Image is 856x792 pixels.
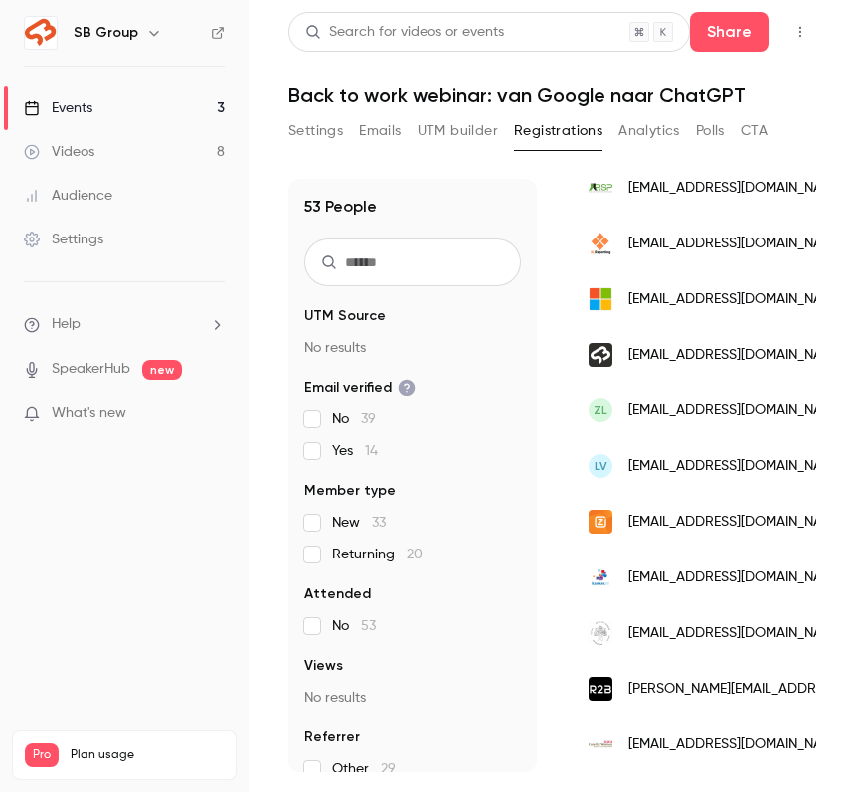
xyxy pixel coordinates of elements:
[365,444,378,458] span: 14
[74,23,138,43] h6: SB Group
[288,83,816,107] h1: Back to work webinar: van Google naar ChatGPT
[514,115,602,147] button: Registrations
[25,743,59,767] span: Pro
[589,343,612,367] img: socialbrothers.nl
[305,22,504,43] div: Search for videos or events
[288,115,343,147] button: Settings
[628,734,844,755] span: [EMAIL_ADDRESS][DOMAIN_NAME]
[589,677,612,701] img: r2bstore.nl
[628,345,844,366] span: [EMAIL_ADDRESS][DOMAIN_NAME]
[332,441,378,461] span: Yes
[25,17,57,49] img: SB Group
[52,359,130,380] a: SpeakerHub
[418,115,498,147] button: UTM builder
[304,306,386,326] span: UTM Source
[24,98,92,118] div: Events
[589,565,612,589] img: kanker.nl
[595,457,607,475] span: Lv
[372,516,386,530] span: 33
[201,405,225,423] iframe: Noticeable Trigger
[359,115,401,147] button: Emails
[142,360,182,380] span: new
[628,567,844,588] span: [EMAIL_ADDRESS][DOMAIN_NAME]
[304,584,371,604] span: Attended
[304,338,521,358] p: No results
[690,12,769,52] button: Share
[71,747,224,763] span: Plan usage
[628,400,844,421] span: [EMAIL_ADDRESS][DOMAIN_NAME]
[628,234,844,254] span: [EMAIL_ADDRESS][DOMAIN_NAME]
[589,176,612,200] img: rspsportenbusiness.nl
[52,314,81,335] span: Help
[618,115,680,147] button: Analytics
[304,378,416,397] span: Email verified
[628,456,844,477] span: [EMAIL_ADDRESS][DOMAIN_NAME]
[589,232,612,255] img: xlreporting.com
[628,623,844,644] span: [EMAIL_ADDRESS][DOMAIN_NAME]
[24,314,225,335] li: help-dropdown-opener
[589,287,612,311] img: outlook.com
[52,403,126,424] span: What's new
[24,230,103,249] div: Settings
[332,616,376,636] span: No
[361,412,376,426] span: 39
[589,732,612,756] img: careforwomen.nl
[304,656,343,676] span: Views
[332,409,376,429] span: No
[628,512,844,533] span: [EMAIL_ADDRESS][DOMAIN_NAME]
[696,115,725,147] button: Polls
[304,481,396,501] span: Member type
[628,178,844,199] span: [EMAIL_ADDRESS][DOMAIN_NAME]
[332,545,423,564] span: Returning
[332,759,396,779] span: Other
[628,289,844,310] span: [EMAIL_ADDRESS][DOMAIN_NAME]
[304,688,521,708] p: No results
[741,115,768,147] button: CTA
[24,186,112,206] div: Audience
[381,762,396,776] span: 29
[304,727,360,747] span: Referrer
[24,142,94,162] div: Videos
[304,195,377,219] h1: 53 People
[589,621,612,645] img: deleurope.com
[332,513,386,533] span: New
[589,510,612,534] img: ziggo.nl
[304,306,521,779] section: facet-groups
[407,548,423,561] span: 20
[594,401,607,419] span: ZL
[361,619,376,633] span: 53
